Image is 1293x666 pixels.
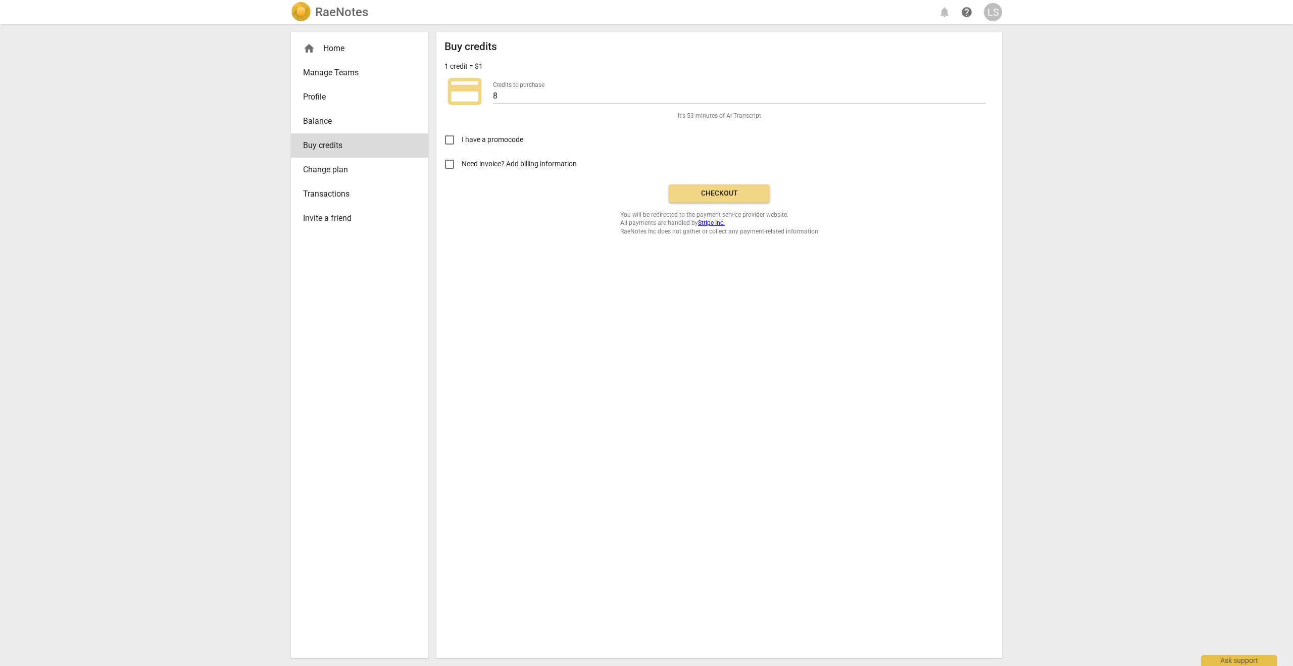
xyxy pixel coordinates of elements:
[462,159,578,169] span: Need invoice? Add billing information
[958,3,976,21] a: Help
[984,3,1002,21] button: LS
[303,212,408,224] span: Invite a friend
[291,61,428,85] a: Manage Teams
[303,188,408,200] span: Transactions
[315,5,368,19] h2: RaeNotes
[698,219,725,226] a: Stripe Inc.
[291,2,368,22] a: LogoRaeNotes
[291,133,428,158] a: Buy credits
[303,42,408,55] div: Home
[462,134,523,145] span: I have a promocode
[303,67,408,79] span: Manage Teams
[444,61,483,72] p: 1 credit = $1
[291,85,428,109] a: Profile
[669,184,770,203] button: Checkout
[493,82,544,88] label: Credits to purchase
[1201,655,1277,666] div: Ask support
[291,36,428,61] div: Home
[291,2,311,22] img: Logo
[291,182,428,206] a: Transactions
[303,91,408,103] span: Profile
[303,42,315,55] span: home
[620,211,818,236] span: You will be redirected to the payment service provider website. All payments are handled by RaeNo...
[678,112,761,120] span: It's 53 minutes of AI Transcript
[444,40,497,53] h2: Buy credits
[291,206,428,230] a: Invite a friend
[303,139,408,152] span: Buy credits
[303,115,408,127] span: Balance
[677,188,762,199] span: Checkout
[444,71,485,112] span: credit_card
[961,6,973,18] span: help
[291,109,428,133] a: Balance
[291,158,428,182] a: Change plan
[303,164,408,176] span: Change plan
